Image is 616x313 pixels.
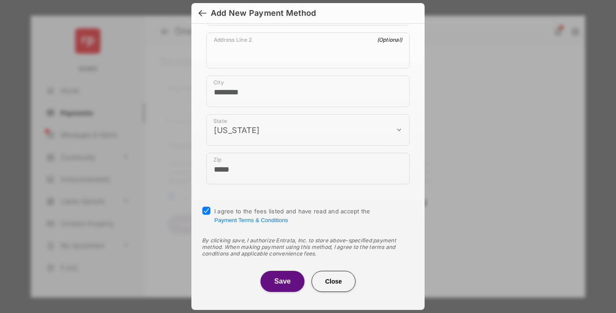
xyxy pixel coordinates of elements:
div: payment_method_screening[postal_addresses][administrativeArea] [206,114,410,146]
div: Add New Payment Method [211,8,316,18]
div: By clicking save, I authorize Entrata, Inc. to store above-specified payment method. When making ... [202,237,414,257]
div: payment_method_screening[postal_addresses][locality] [206,76,410,107]
span: I agree to the fees listed and have read and accept the [214,208,370,223]
button: Save [260,271,304,292]
div: payment_method_screening[postal_addresses][postalCode] [206,153,410,184]
div: payment_method_screening[postal_addresses][addressLine2] [206,32,410,68]
button: I agree to the fees listed and have read and accept the [214,217,288,223]
button: Close [312,271,356,292]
